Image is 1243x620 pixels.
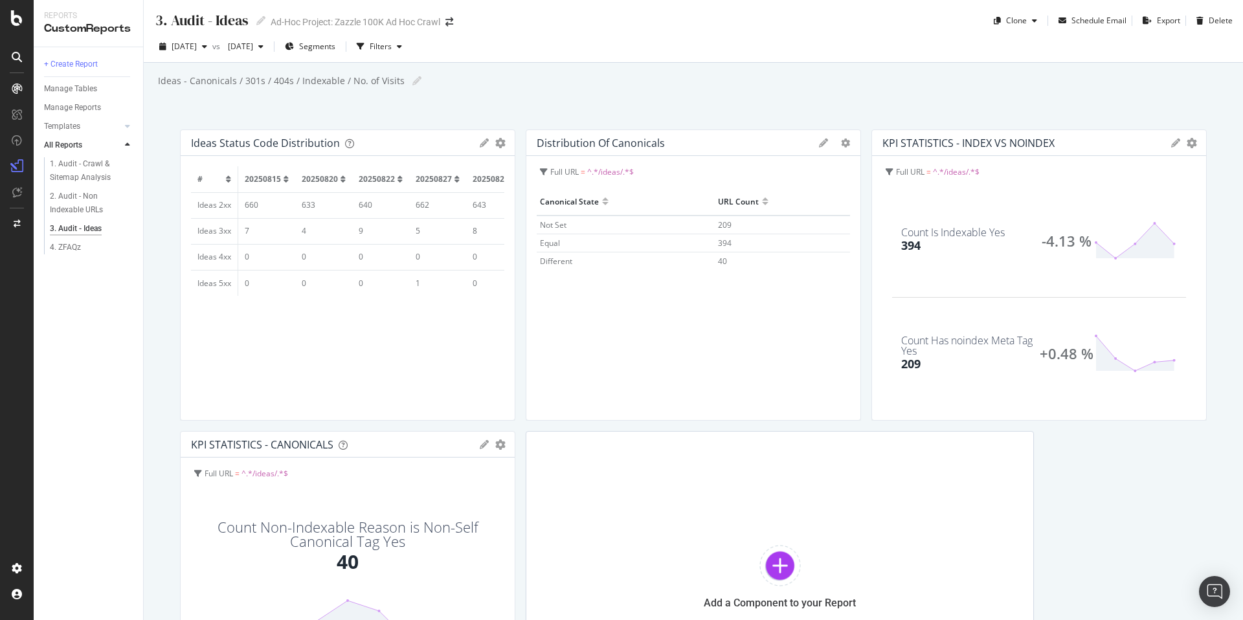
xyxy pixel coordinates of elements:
[238,192,296,218] td: 660
[1187,138,1197,148] div: gear
[154,36,212,57] button: [DATE]
[1209,15,1233,26] div: Delete
[44,10,133,21] div: Reports
[370,41,392,52] div: Filters
[466,218,523,244] td: 8
[409,192,466,218] td: 662
[212,41,223,52] span: vs
[50,157,134,184] a: 1. Audit - Crawl & Sitemap Analysis
[223,36,269,57] button: [DATE]
[44,21,133,36] div: CustomReports
[841,138,850,148] div: gear
[901,356,921,373] div: 209
[409,218,466,244] td: 5
[299,41,335,52] span: Segments
[50,190,134,217] a: 2. Audit - Non Indexable URLs
[295,244,352,270] td: 0
[466,244,523,270] td: 0
[295,270,352,296] td: 0
[926,166,931,177] span: =
[44,58,134,71] a: + Create Report
[172,41,197,52] span: 2025 Aug. 29th
[1199,576,1230,607] div: Open Intercom Messenger
[526,129,861,421] div: Distribution of CanonicalsgeargearFull URL = ^.*/ideas/.*$Canonical StateURL CountNot Set209Equal...
[241,468,288,479] span: ^.*/ideas/.*$
[495,138,506,148] div: gear
[352,270,409,296] td: 0
[44,120,80,133] div: Templates
[933,166,980,177] span: ^.*/ideas/.*$
[256,16,265,25] i: Edit report name
[473,173,509,184] span: 20250829
[352,218,409,244] td: 9
[1157,15,1180,26] div: Export
[191,192,238,218] td: Ideas 2xx
[540,219,566,230] span: Not Set
[191,137,340,149] div: Ideas Status Code Distribution
[901,335,1039,356] div: Count Has noindex Meta Tag Yes
[191,270,238,296] td: Ideas 5xx
[280,36,341,57] button: Segments
[1137,10,1180,31] button: Export
[540,256,572,267] span: Different
[466,192,523,218] td: 643
[409,244,466,270] td: 0
[882,137,1055,149] div: KPI STATISTICS - INDEX VS NOINDEX
[50,241,81,254] div: 4. ZFAQz
[191,244,238,270] td: Ideas 4xx
[44,138,121,152] a: All Reports
[412,76,421,85] i: Edit report name
[352,244,409,270] td: 0
[223,41,253,52] span: 2025 Aug. 1st
[238,244,296,270] td: 0
[157,74,405,87] div: Ideas - Canonicals / 301s / 404s / Indexable / No. of Visits
[466,270,523,296] td: 0
[50,190,124,217] div: 2. Audit - Non Indexable URLs
[704,597,856,609] div: Add a Component to your Report
[235,468,240,479] span: =
[718,191,759,212] div: URL Count
[197,173,203,184] span: #
[871,129,1207,421] div: KPI STATISTICS - INDEX VS NOINDEXgeargearFull URL = ^.*/ideas/.*$Count Is Indexable Yes394-4.13 %...
[1039,347,1094,360] div: +0.48 %
[180,129,515,421] div: Ideas Status Code Distributiongeargear#2025081520250820202508222025082720250829Ideas 2xx660633640...
[50,157,126,184] div: 1. Audit - Crawl & Sitemap Analysis
[718,256,727,267] span: 40
[896,166,924,177] span: Full URL
[44,101,134,115] a: Manage Reports
[191,438,333,451] div: KPI STATISTICS - CANONICALS
[1191,10,1233,31] button: Delete
[245,173,281,184] span: 20250815
[901,238,921,254] div: 394
[901,227,1005,238] div: Count Is Indexable Yes
[587,166,634,177] span: ^.*/ideas/.*$
[718,219,732,230] span: 209
[302,173,338,184] span: 20250820
[50,241,134,254] a: 4. ZFAQz
[1053,10,1126,31] button: Schedule Email
[337,548,359,576] div: 40
[44,138,82,152] div: All Reports
[205,468,233,479] span: Full URL
[44,120,121,133] a: Templates
[44,82,134,96] a: Manage Tables
[416,173,452,184] span: 20250827
[271,16,440,28] div: Ad-Hoc Project: Zazzle 100K Ad Hoc Crawl
[989,10,1042,31] button: Clone
[1006,15,1027,26] div: Clone
[238,270,296,296] td: 0
[50,222,102,236] div: 3. Audit - Ideas
[537,137,665,149] div: Distribution of Canonicals
[540,238,560,249] span: Equal
[409,270,466,296] td: 1
[352,192,409,218] td: 640
[238,218,296,244] td: 7
[1071,15,1126,26] div: Schedule Email
[581,166,585,177] span: =
[1039,234,1094,247] div: -4.13 %
[718,238,732,249] span: 394
[44,101,101,115] div: Manage Reports
[550,166,579,177] span: Full URL
[445,17,453,27] div: arrow-right-arrow-left
[44,58,98,71] div: + Create Report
